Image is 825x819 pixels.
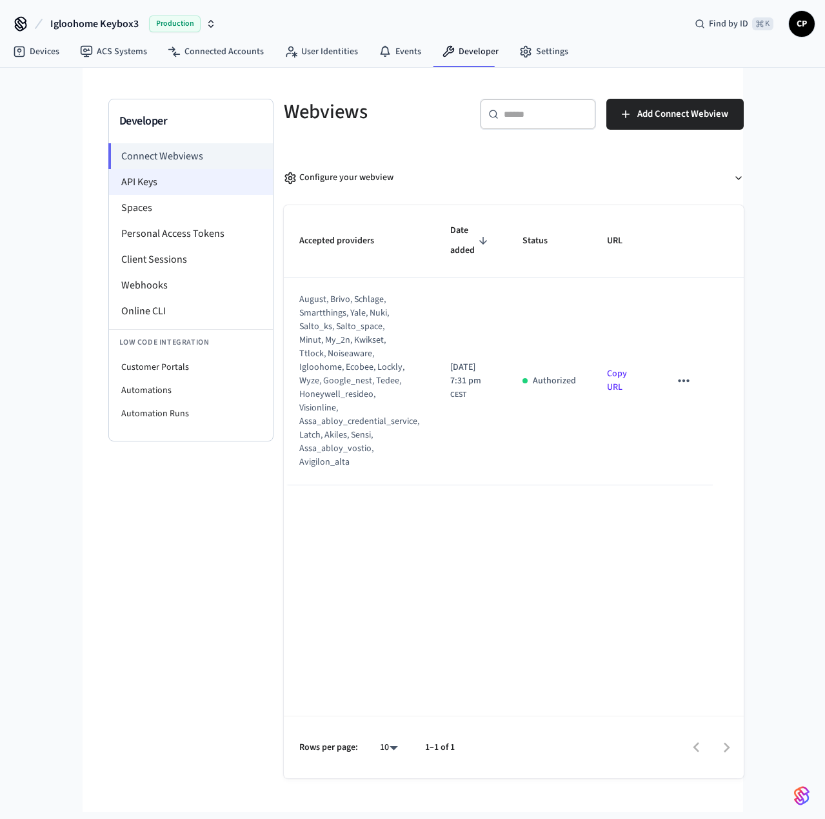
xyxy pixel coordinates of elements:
[789,11,815,37] button: CP
[3,40,70,63] a: Devices
[299,293,407,469] div: august, brivo, schlage, smartthings, yale, nuki, salto_ks, salto_space, minut, my_2n, kwikset, tt...
[109,272,273,298] li: Webhooks
[284,161,744,195] button: Configure your webview
[794,785,810,806] img: SeamLogoGradient.69752ec5.svg
[606,99,744,130] button: Add Connect Webview
[299,741,358,754] p: Rows per page:
[533,374,576,388] p: Authorized
[50,16,139,32] span: Igloohome Keybox3
[109,195,273,221] li: Spaces
[450,361,492,401] div: Europe/Berlin
[157,40,274,63] a: Connected Accounts
[790,12,813,35] span: CP
[284,99,464,125] h5: Webviews
[274,40,368,63] a: User Identities
[149,15,201,32] span: Production
[70,40,157,63] a: ACS Systems
[450,361,492,388] span: [DATE] 7:31 pm
[109,356,273,379] li: Customer Portals
[450,221,492,261] span: Date added
[637,106,728,123] span: Add Connect Webview
[299,231,391,251] span: Accepted providers
[108,143,273,169] li: Connect Webviews
[684,12,784,35] div: Find by ID⌘ K
[607,231,639,251] span: URL
[522,231,564,251] span: Status
[119,112,263,130] h3: Developer
[109,298,273,324] li: Online CLI
[109,329,273,356] li: Low Code Integration
[425,741,455,754] p: 1–1 of 1
[450,389,466,401] span: CEST
[709,17,748,30] span: Find by ID
[109,379,273,402] li: Automations
[752,17,773,30] span: ⌘ K
[373,738,404,757] div: 10
[509,40,579,63] a: Settings
[432,40,509,63] a: Developer
[284,205,744,485] table: sticky table
[109,402,273,425] li: Automation Runs
[607,367,627,394] a: Copy URL
[109,221,273,247] li: Personal Access Tokens
[284,171,393,185] div: Configure your webview
[109,169,273,195] li: API Keys
[368,40,432,63] a: Events
[109,247,273,272] li: Client Sessions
